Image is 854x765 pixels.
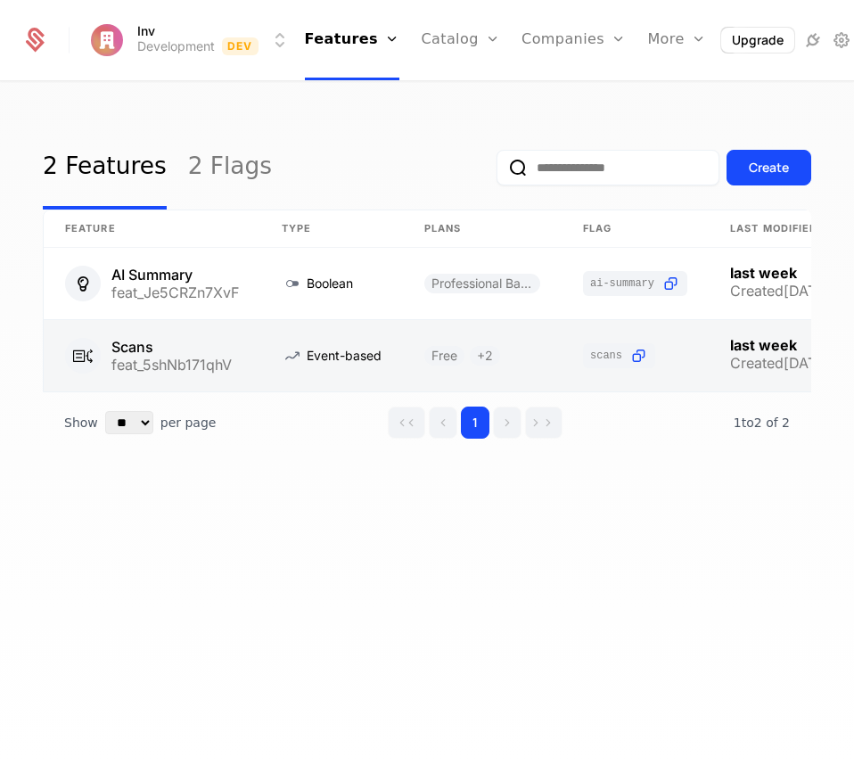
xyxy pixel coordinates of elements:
[388,407,425,439] button: Go to first page
[525,407,562,439] button: Go to last page
[137,37,215,55] div: Development
[403,210,562,248] th: Plans
[493,407,521,439] button: Go to next page
[734,415,782,430] span: 1 to 2 of
[831,29,852,51] a: Settings
[105,411,153,434] select: Select page size
[260,210,403,248] th: Type
[91,24,123,56] img: Inv
[749,159,789,177] div: Create
[43,392,811,453] div: Table pagination
[721,28,794,53] button: Upgrade
[388,407,562,439] div: Page navigation
[44,210,260,248] th: Feature
[429,407,457,439] button: Go to previous page
[64,414,98,432] span: Show
[91,21,291,60] button: Select environment
[188,126,272,210] a: 2 Flags
[222,37,259,55] span: Dev
[461,407,489,439] button: Go to page 1
[734,415,790,430] span: 2
[43,126,167,210] a: 2 Features
[137,25,155,37] span: Inv
[802,29,824,51] a: Integrations
[562,210,709,248] th: Flag
[727,150,811,185] button: Create
[160,414,217,432] span: per page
